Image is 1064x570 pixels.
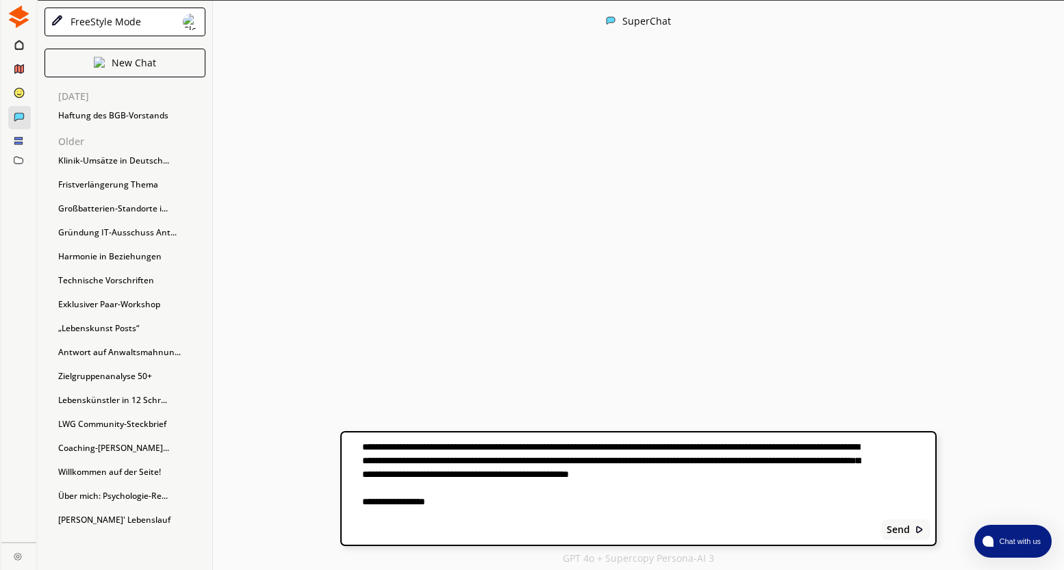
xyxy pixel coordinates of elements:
[51,510,212,530] div: [PERSON_NAME]' Lebenslauf
[183,14,199,30] img: Close
[51,270,212,291] div: Technische Vorschriften
[974,525,1052,558] button: atlas-launcher
[51,438,212,458] div: Coaching-[PERSON_NAME]...
[51,414,212,435] div: LWG Community-Steckbrief
[112,57,156,68] p: New Chat
[51,318,212,339] div: „Lebenskunst Posts“
[51,198,212,219] div: Großbatterien-Standorte i...
[51,462,212,482] div: Willkommen auf der Seite!
[993,536,1043,547] span: Chat with us
[51,246,212,267] div: Harmonie in Beziehungen
[51,366,212,387] div: Zielgruppenanalyse 50+
[622,16,671,27] div: SuperChat
[51,174,212,195] div: Fristverlängerung Thema
[51,390,212,411] div: Lebenskünstler in 12 Schr...
[51,151,212,171] div: Klinik-Umsätze in Deutsch...
[915,525,924,534] img: Close
[563,553,714,564] p: GPT 4o + Supercopy Persona-AI 3
[51,105,212,126] div: Haftung des BGB-Vorstands
[66,16,141,27] div: FreeStyle Mode
[51,15,63,27] img: Close
[606,16,616,25] img: Close
[94,57,105,68] img: Close
[51,534,212,554] div: Lebenskünstler: [PERSON_NAME] & H...
[51,222,212,243] div: Gründung IT-Ausschuss Ant...
[51,342,212,363] div: Antwort auf Anwaltsmahnun...
[1,543,36,567] a: Close
[58,91,212,102] p: [DATE]
[887,524,910,535] b: Send
[14,552,22,560] img: Close
[8,5,30,28] img: Close
[51,294,212,315] div: Exklusiver Paar-Workshop
[58,136,212,147] p: Older
[51,486,212,506] div: Über mich: Psychologie-Re...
